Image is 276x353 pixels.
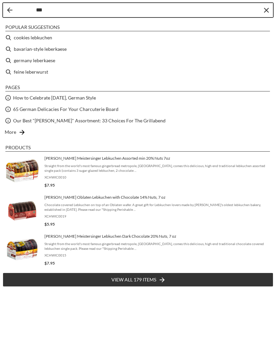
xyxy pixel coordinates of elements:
a: [PERSON_NAME] Meistersinger Lebkuchen Assorted min 20% Nuts 7ozStraight from the world's most fam... [5,155,271,189]
li: germany leberkaese [3,55,273,66]
span: XCHWIC0019 [44,214,271,219]
li: bavarian-style leberkaese [3,43,273,55]
li: Products [5,145,270,152]
span: [PERSON_NAME] Meistersinger Lebkuchen Dark Chocolate 20% Nuts, 7 oz [44,234,271,239]
li: cookies lebkuchen [3,32,273,43]
li: Our Best "[PERSON_NAME]" Assortment: 33 Choices For The Grillabend [3,115,273,126]
span: View all 179 items [111,276,156,283]
li: Pages [5,84,270,91]
span: $7.95 [44,261,55,266]
span: Straight from the world's most famous gingerbread metropole, [GEOGRAPHIC_DATA], comes this delici... [44,241,271,251]
li: Wicklein Meistersinger Lebkuchen Dark Chocolate 20% Nuts, 7 oz [3,230,273,269]
li: feine leberwurst [3,66,273,78]
li: How to Celebrate [DATE], German Style [3,92,273,104]
span: Chocolate covered Lebkuchen on top of an Oblaten wafer. A great gift for Lebkuchen lovers made by... [44,202,271,212]
a: [PERSON_NAME] Meistersinger Lebkuchen Dark Chocolate 20% Nuts, 7 ozStraight from the world's most... [5,233,271,267]
a: 65 German Delicacies For Your Charcuterie Board [13,105,118,113]
li: View all 179 items [3,273,273,287]
li: 65 German Delicacies For Your Charcuterie Board [3,104,273,115]
li: Popular suggestions [5,24,270,31]
span: XCHWIC0010 [44,175,271,180]
span: [PERSON_NAME] Oblaten Lebkuchen with Chocolate 14% Nuts, 7 oz [44,195,271,200]
span: $7.95 [44,183,55,188]
li: Wicklein Meistersinger Lebkuchen Assorted min 20% Nuts 7oz [3,152,273,191]
a: Our Best "[PERSON_NAME]" Assortment: 33 Choices For The Grillabend [13,117,166,124]
span: [PERSON_NAME] Meistersinger Lebkuchen Assorted min 20% Nuts 7oz [44,156,271,161]
a: How to Celebrate [DATE], German Style [13,94,96,102]
img: Wicklein Oblaten Lebkuchen Chocolate 14% Nuts [5,194,39,228]
span: Straight from the world's most famous gingerbread metropole, [GEOGRAPHIC_DATA], comes this delici... [44,163,271,173]
button: Back [7,7,12,13]
li: More [3,126,273,138]
span: $5.95 [44,222,55,227]
button: Clear [263,7,270,13]
span: XCHWIC0015 [44,253,271,258]
a: Wicklein Oblaten Lebkuchen Chocolate 14% Nuts[PERSON_NAME] Oblaten Lebkuchen with Chocolate 14% N... [5,194,271,228]
li: Wicklein Oblaten Lebkuchen with Chocolate 14% Nuts, 7 oz [3,191,273,230]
